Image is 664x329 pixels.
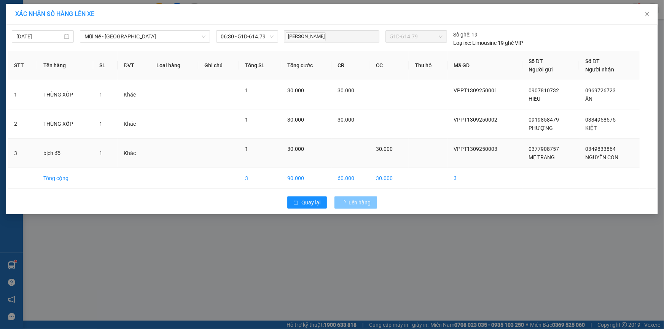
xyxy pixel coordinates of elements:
td: 3 [239,168,281,189]
th: CR [331,51,370,80]
span: Số ĐT [529,58,543,64]
td: 1 [8,80,37,109]
span: KIỆT [585,125,597,131]
span: Người gửi [529,66,553,73]
span: VPPT1309250002 [454,117,498,123]
span: 1 [99,121,102,127]
span: 0907810732 [529,87,559,93]
span: 1 [245,117,248,123]
span: 30.000 [287,87,304,93]
button: rollbackQuay lại [287,196,327,209]
span: Gửi: [6,7,18,15]
span: PHƯỢNG [529,125,553,131]
span: HIẾU [529,96,540,102]
td: 30.000 [370,168,409,189]
td: Tổng cộng [37,168,93,189]
span: 1 [245,146,248,152]
span: ÂN [585,96,592,102]
th: Mã GD [448,51,522,80]
span: 30.000 [287,146,304,152]
th: Tên hàng [37,51,93,80]
span: MẸ TRANG [529,154,555,160]
th: SL [93,51,118,80]
span: 0969726723 [585,87,616,93]
div: VP [PERSON_NAME] [6,6,67,25]
span: 1 [99,150,102,156]
span: Số ĐT [585,58,600,64]
div: 19 [453,30,478,39]
td: 90.000 [281,168,331,189]
span: VPPT1309250003 [454,146,498,152]
th: ĐVT [118,51,150,80]
span: Người nhận [585,66,614,73]
div: VP [PERSON_NAME] [73,6,134,25]
span: 0349833864 [585,146,616,152]
span: VPPT1309250001 [454,87,498,93]
span: 0919858479 [529,117,559,123]
th: CC [370,51,409,80]
span: 30.000 [287,117,304,123]
td: 3 [8,139,37,168]
td: 2 [8,109,37,139]
span: loading [341,200,349,205]
span: CC : [72,51,82,59]
span: 1 [99,92,102,98]
div: NGUYÊN CON [73,25,134,34]
input: 13/09/2025 [16,32,62,41]
span: 30.000 [338,117,354,123]
span: 1 [245,87,248,93]
td: 3 [448,168,522,189]
div: Limousine 19 ghế VIP [453,39,523,47]
span: Lên hàng [349,198,371,207]
span: Nhận: [73,7,91,15]
span: Số ghế: [453,30,470,39]
span: 30.000 [338,87,354,93]
th: Ghi chú [198,51,239,80]
span: 51D-614.79 [390,31,443,42]
th: Loại hàng [150,51,199,80]
td: Khác [118,80,150,109]
span: NGUYÊN CON [585,154,618,160]
span: 30.000 [376,146,393,152]
span: 0334958575 [585,117,616,123]
span: down [201,34,206,39]
td: Khác [118,109,150,139]
td: bịch đồ [37,139,93,168]
th: Tổng SL [239,51,281,80]
span: Loại xe: [453,39,471,47]
td: Khác [118,139,150,168]
th: Tổng cước [281,51,331,80]
span: 0377908757 [529,146,559,152]
span: XÁC NHẬN SỐ HÀNG LÊN XE [15,10,94,17]
span: close [644,11,650,17]
button: Close [637,4,658,25]
span: 06:30 - 51D-614.79 [221,31,274,42]
td: THÙNG XỐP [37,80,93,109]
th: Thu hộ [409,51,448,80]
span: Mũi Né - Sài Gòn [84,31,205,42]
span: [PERSON_NAME] [286,32,326,41]
th: STT [8,51,37,80]
td: THÙNG XỐP [37,109,93,139]
div: 30.000 [72,49,135,60]
td: 60.000 [331,168,370,189]
button: Lên hàng [334,196,377,209]
span: Quay lại [302,198,321,207]
div: MẸ TRANG [6,25,67,34]
span: rollback [293,200,299,206]
div: 0349833864 [73,34,134,44]
div: 0377908757 [6,34,67,44]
